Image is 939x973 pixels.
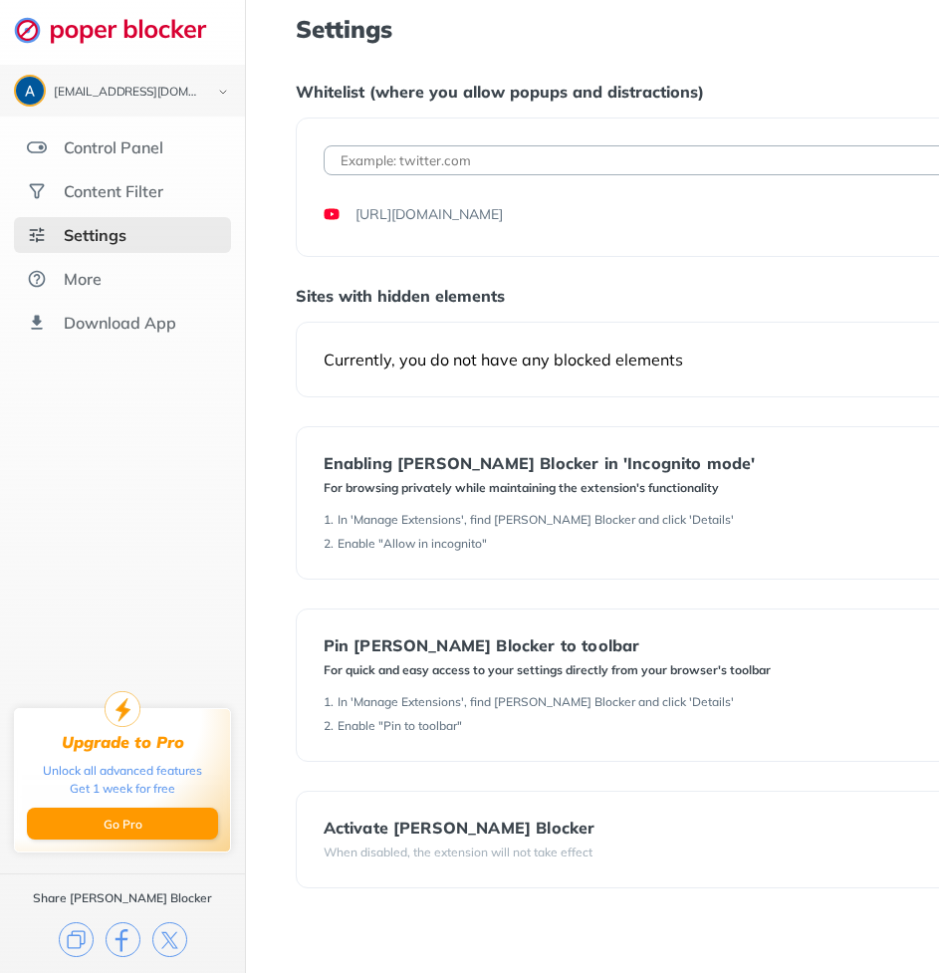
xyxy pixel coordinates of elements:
div: Settings [64,225,126,245]
img: copy.svg [59,922,94,957]
div: axel.pagancandelaria@gmail.com [54,86,201,100]
div: 2 . [324,718,334,734]
img: ACg8ocKszmqxkbhCFX2wvjNoYFQ6mtYLuzeWO13de2mP5Ln0NNJIbA=s96-c [16,77,44,105]
div: Unlock all advanced features [43,762,202,780]
div: For browsing privately while maintaining the extension's functionality [324,480,756,496]
div: In 'Manage Extensions', find [PERSON_NAME] Blocker and click 'Details' [338,694,734,710]
div: Pin [PERSON_NAME] Blocker to toolbar [324,636,771,654]
div: Upgrade to Pro [62,733,184,752]
button: Go Pro [27,808,218,840]
div: More [64,269,102,289]
div: Download App [64,313,176,333]
div: [URL][DOMAIN_NAME] [355,204,503,224]
div: Enable "Allow in incognito" [338,536,487,552]
div: Get 1 week for free [70,780,175,798]
div: Control Panel [64,137,163,157]
div: 1 . [324,694,334,710]
div: Enabling [PERSON_NAME] Blocker in 'Incognito mode' [324,454,756,472]
div: Enable "Pin to toolbar" [338,718,462,734]
img: chevron-bottom-black.svg [211,82,235,103]
img: x.svg [152,922,187,957]
img: about.svg [27,269,47,289]
img: upgrade-to-pro.svg [105,691,140,727]
img: social.svg [27,181,47,201]
div: 2 . [324,536,334,552]
div: 1 . [324,512,334,528]
img: logo-webpage.svg [14,16,228,44]
div: In 'Manage Extensions', find [PERSON_NAME] Blocker and click 'Details' [338,512,734,528]
img: favicons [324,206,340,222]
div: Activate [PERSON_NAME] Blocker [324,819,595,837]
img: facebook.svg [106,922,140,957]
div: For quick and easy access to your settings directly from your browser's toolbar [324,662,771,678]
div: Share [PERSON_NAME] Blocker [33,890,212,906]
img: download-app.svg [27,313,47,333]
div: Content Filter [64,181,163,201]
img: features.svg [27,137,47,157]
img: settings-selected.svg [27,225,47,245]
div: When disabled, the extension will not take effect [324,845,595,860]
